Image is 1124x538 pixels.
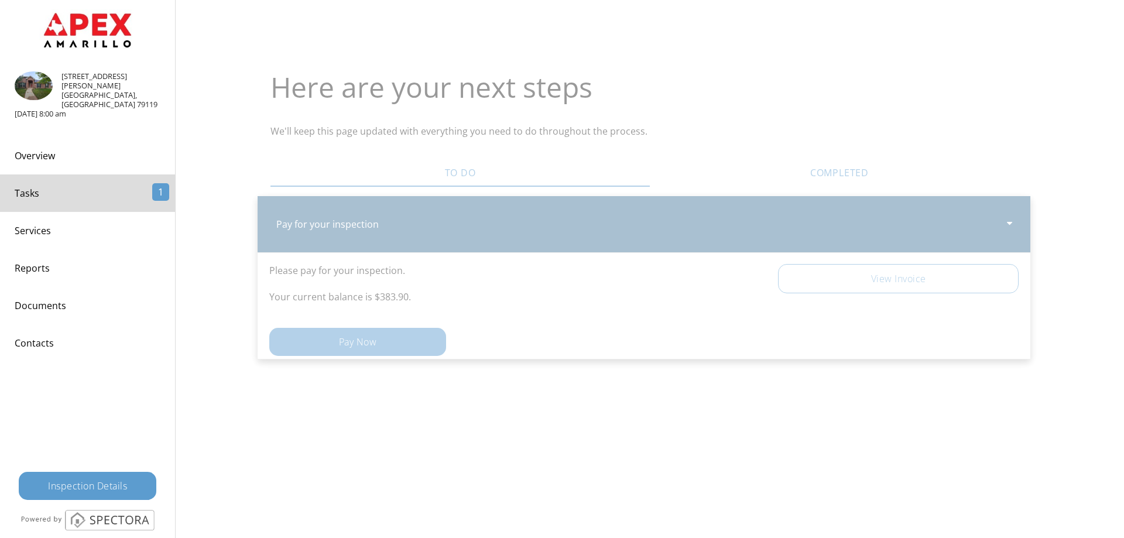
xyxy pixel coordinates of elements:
div: [GEOGRAPHIC_DATA], [GEOGRAPHIC_DATA] 79119 [15,90,160,109]
div: Pay for your inspection [258,196,1030,253]
div: Pay Now [269,328,446,356]
span: Tasks [15,187,39,200]
a: To Do [270,159,650,187]
img: APEX Amarillo [39,9,135,52]
div: [DATE] 8:00 am [15,109,160,118]
img: powered_by_spectora_2-515040443daf9c604a6d5fd53d2d4bd0eaf859cef49a6b91a74871ad79ee630a.png [19,509,156,530]
a: Completed [650,159,1029,187]
p: Please pay for your inspection. Your current balance is $383.90. [269,264,764,303]
img: 9364792%2Fcover_photos%2FWfm6QZs0jPINPjwgpzJy%2Fsmall.jpeg [15,71,53,100]
span: 1 [152,183,169,201]
h2: Here are your next steps [270,68,836,106]
p: We'll keep this page updated with everything you need to do throughout the process. [270,125,836,138]
a: View Invoice [778,264,1019,293]
div: [STREET_ADDRESS][PERSON_NAME] [15,71,160,90]
div: Inspection Details [19,472,156,500]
